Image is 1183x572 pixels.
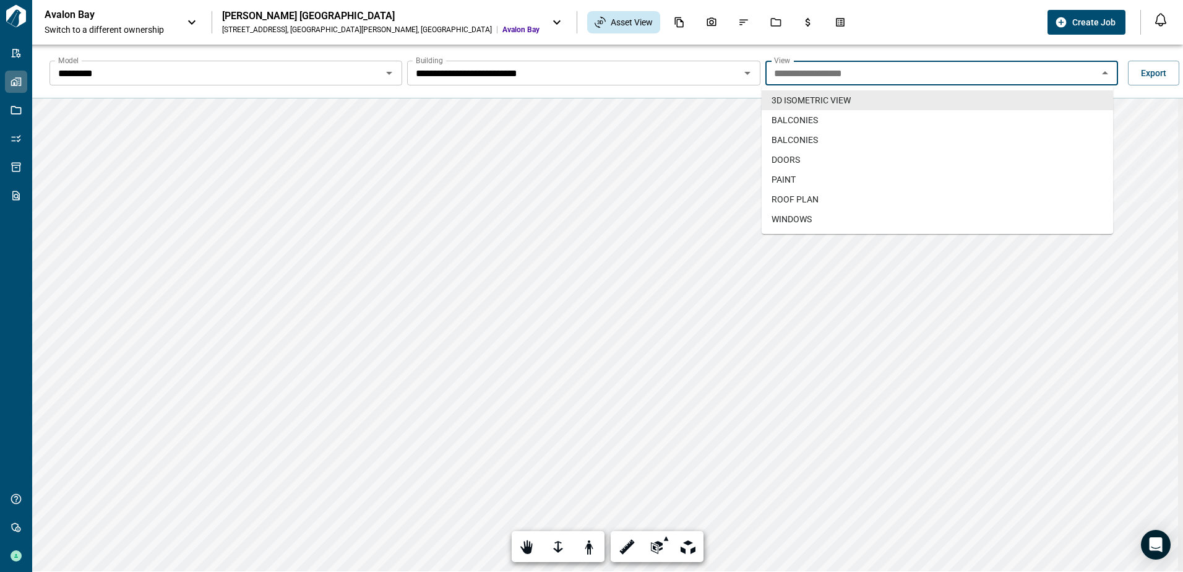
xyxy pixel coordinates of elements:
span: PAINT [772,173,796,186]
div: Issues & Info [731,12,757,33]
div: Takeoff Center [827,12,853,33]
span: DOORS [772,154,800,166]
span: BALCONIES [772,134,818,146]
span: ROOF PLAN [772,193,819,206]
button: Open notification feed [1151,10,1171,30]
label: Building [416,55,443,66]
div: [PERSON_NAME] [GEOGRAPHIC_DATA] [222,10,540,22]
span: 3D ISOMETRIC VIEW​ [772,94,851,106]
span: WINDOWS [772,213,812,225]
div: Open Intercom Messenger [1141,530,1171,560]
span: Export [1141,67,1166,79]
button: Close [1096,64,1114,82]
label: Model [58,55,79,66]
span: Asset View [611,16,653,28]
p: Avalon Bay [45,9,156,21]
div: Asset View [587,11,660,33]
span: Create Job [1072,16,1116,28]
button: Create Job [1047,10,1125,35]
button: Export [1128,61,1179,85]
div: Budgets [795,12,821,33]
button: Open [739,64,756,82]
span: Switch to a different ownership [45,24,174,36]
label: View [774,55,790,66]
span: Avalon Bay [502,25,540,35]
button: Open [381,64,398,82]
div: Documents [666,12,692,33]
div: [STREET_ADDRESS] , [GEOGRAPHIC_DATA][PERSON_NAME] , [GEOGRAPHIC_DATA] [222,25,492,35]
span: BALCONIES [772,114,818,126]
div: Photos [699,12,725,33]
div: Jobs [763,12,789,33]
